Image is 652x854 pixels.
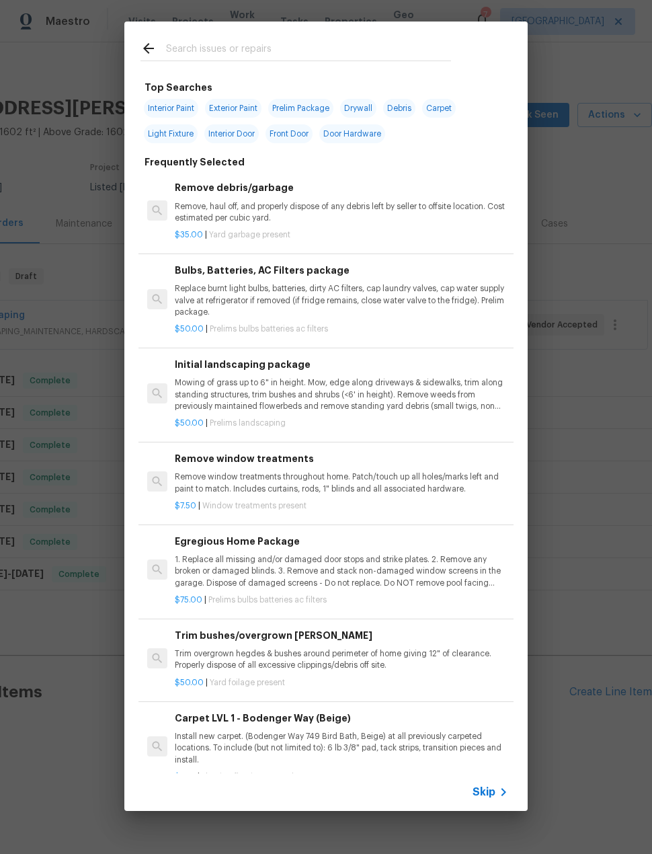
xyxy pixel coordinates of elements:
[175,263,508,278] h6: Bulbs, Batteries, AC Filters package
[175,471,508,494] p: Remove window treatments throughout home. Patch/touch up all holes/marks left and paint to match....
[175,554,508,588] p: 1. Replace all missing and/or damaged door stops and strike plates. 2. Remove any broken or damag...
[175,678,204,687] span: $50.00
[175,180,508,195] h6: Remove debris/garbage
[175,596,202,604] span: $75.00
[175,451,508,466] h6: Remove window treatments
[205,99,261,118] span: Exterior Paint
[175,419,204,427] span: $50.00
[175,711,508,726] h6: Carpet LVL 1 - Bodenger Way (Beige)
[175,773,196,781] span: $1.28
[266,124,313,143] span: Front Door
[383,99,415,118] span: Debris
[202,773,294,781] span: Flooring flooring general
[175,534,508,549] h6: Egregious Home Package
[175,377,508,412] p: Mowing of grass up to 6" in height. Mow, edge along driveways & sidewalks, trim along standing st...
[144,99,198,118] span: Interior Paint
[175,418,508,429] p: |
[175,500,508,512] p: |
[175,325,204,333] span: $50.00
[166,40,451,61] input: Search issues or repairs
[175,677,508,689] p: |
[340,99,376,118] span: Drywall
[175,323,508,335] p: |
[175,648,508,671] p: Trim overgrown hegdes & bushes around perimeter of home giving 12" of clearance. Properly dispose...
[208,596,327,604] span: Prelims bulbs batteries ac filters
[268,99,333,118] span: Prelim Package
[144,124,198,143] span: Light Fixture
[145,155,245,169] h6: Frequently Selected
[175,731,508,765] p: Install new carpet. (Bodenger Way 749 Bird Bath, Beige) at all previously carpeted locations. To ...
[175,283,508,317] p: Replace burnt light bulbs, batteries, dirty AC filters, cap laundry valves, cap water supply valv...
[210,419,286,427] span: Prelims landscaping
[175,628,508,643] h6: Trim bushes/overgrown [PERSON_NAME]
[204,124,259,143] span: Interior Door
[175,229,508,241] p: |
[175,771,508,783] p: |
[210,325,328,333] span: Prelims bulbs batteries ac filters
[202,502,307,510] span: Window treatments present
[175,594,508,606] p: |
[145,80,212,95] h6: Top Searches
[209,231,290,239] span: Yard garbage present
[175,357,508,372] h6: Initial landscaping package
[175,231,203,239] span: $35.00
[422,99,456,118] span: Carpet
[210,678,285,687] span: Yard foilage present
[175,201,508,224] p: Remove, haul off, and properly dispose of any debris left by seller to offsite location. Cost est...
[473,785,495,799] span: Skip
[319,124,385,143] span: Door Hardware
[175,502,196,510] span: $7.50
